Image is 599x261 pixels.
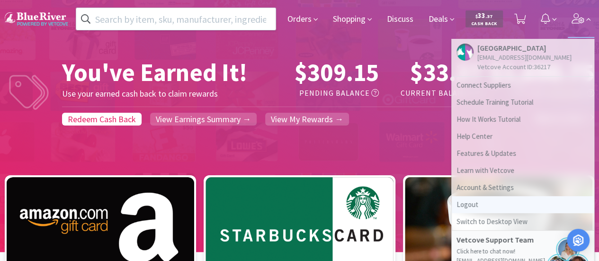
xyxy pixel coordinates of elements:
a: Switch to Desktop View [452,213,594,230]
a: Redeem Cash Back [62,113,142,126]
span: $33.37 [410,57,482,88]
h1: You've Earned It! [62,58,284,87]
p: Vetcove Account ID: 36217 [477,62,572,72]
img: a7ca90ec8c9141b592ac1dec7c7009be.png [5,12,68,25]
p: [EMAIL_ADDRESS][DOMAIN_NAME] [477,53,572,62]
a: $33.37Cash Back [465,6,503,32]
a: Discuss [383,15,417,24]
a: [GEOGRAPHIC_DATA][EMAIL_ADDRESS][DOMAIN_NAME]Vetcove Account ID:36217 [452,39,594,77]
a: View Earnings Summary → [150,113,257,126]
span: Redeem Cash Back [68,114,136,125]
span: View Earnings Summary → [156,114,251,125]
a: How It Works Tutorial [452,111,594,128]
input: Search by item, sku, manufacturer, ingredient, size... [76,8,276,30]
img: bridget.png [556,237,580,261]
a: Help Center [452,128,594,145]
span: Cash Back [471,21,497,27]
a: Account & Settings [452,179,594,196]
a: Connect Suppliers [452,77,594,94]
a: Learn with Vetcove [452,162,594,179]
span: 33 [475,11,492,20]
a: Schedule Training Tutorial [452,94,594,111]
h5: Pending Balance [284,87,379,99]
a: View My Rewards → [265,113,349,126]
h5: Vetcove Support Team [456,235,551,244]
div: Open Intercom Messenger [567,229,590,252]
a: Logout [452,196,594,213]
span: $309.15 [295,57,379,88]
span: View My Rewards → [271,114,343,125]
h5: Current Balance [386,87,482,99]
span: . 37 [485,13,492,19]
span: $ [475,13,478,19]
h5: Use your earned cash back to claim rewards [62,87,284,101]
a: Features & Updates [452,145,594,162]
a: Click here to chat now! [456,247,515,255]
h5: [GEOGRAPHIC_DATA] [477,44,572,53]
